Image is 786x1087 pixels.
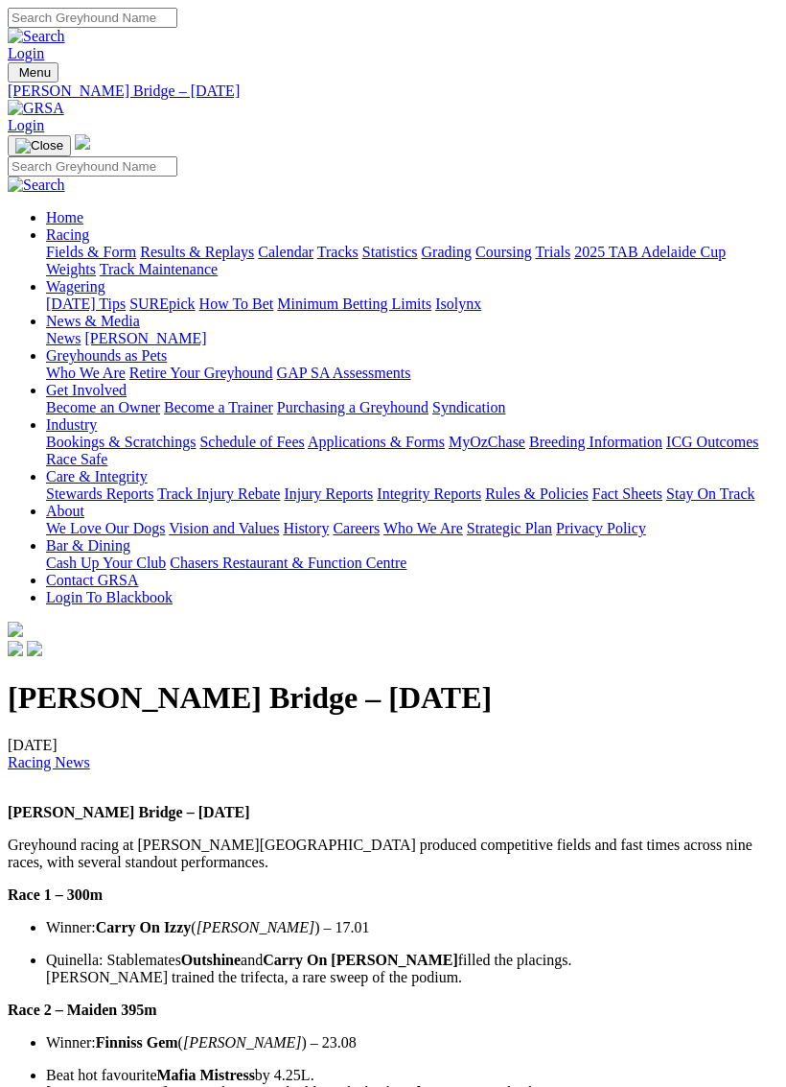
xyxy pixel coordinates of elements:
img: logo-grsa-white.png [75,134,90,150]
a: Statistics [362,244,418,260]
a: Stay On Track [666,485,754,502]
strong: Outshine [181,952,241,968]
img: Search [8,28,65,45]
a: Applications & Forms [308,434,445,450]
a: [DATE] Tips [46,295,126,312]
div: News & Media [46,330,778,347]
a: Careers [333,520,380,536]
a: Vision and Values [169,520,279,536]
img: facebook.svg [8,641,23,656]
p: Winner: ( ) – 23.08 [46,1034,778,1052]
a: Greyhounds as Pets [46,347,167,364]
div: Racing [46,244,778,278]
a: Isolynx [435,295,481,312]
p: Greyhound racing at [PERSON_NAME][GEOGRAPHIC_DATA] produced competitive fields and fast times acr... [8,837,778,871]
input: Search [8,156,177,177]
a: News & Media [46,313,140,329]
span: [DATE] [8,737,90,770]
a: Minimum Betting Limits [277,295,431,312]
a: [PERSON_NAME] [84,330,206,346]
div: Bar & Dining [46,555,778,572]
a: News [46,330,81,346]
img: Search [8,177,65,194]
a: Login [8,117,44,133]
a: Contact GRSA [46,572,138,588]
a: Race Safe [46,451,107,467]
button: Toggle navigation [8,135,71,156]
div: Wagering [46,295,778,313]
a: Home [46,209,83,225]
a: Retire Your Greyhound [129,365,273,381]
div: Greyhounds as Pets [46,365,778,382]
a: Grading [422,244,472,260]
a: 2025 TAB Adelaide Cup [574,244,726,260]
a: Privacy Policy [556,520,646,536]
a: Bookings & Scratchings [46,434,196,450]
a: Injury Reports [284,485,373,502]
strong: Mafia Mistress [157,1067,255,1083]
a: Schedule of Fees [199,434,304,450]
a: Get Involved [46,382,127,398]
a: Purchasing a Greyhound [277,399,428,415]
a: Fact Sheets [592,485,662,502]
img: twitter.svg [27,641,42,656]
a: Chasers Restaurant & Function Centre [170,555,406,571]
a: Fields & Form [46,244,136,260]
div: Industry [46,434,778,468]
em: [PERSON_NAME] [196,919,315,935]
a: Results & Replays [140,244,254,260]
a: Who We Are [383,520,463,536]
p: Winner: ( ) – 17.01 [46,919,778,936]
a: Weights [46,261,96,277]
a: Cash Up Your Club [46,555,166,571]
a: Syndication [432,399,505,415]
div: About [46,520,778,537]
a: Coursing [475,244,532,260]
a: How To Bet [199,295,274,312]
a: Trials [535,244,570,260]
a: Become an Owner [46,399,160,415]
div: Get Involved [46,399,778,416]
a: [PERSON_NAME] Bridge – [DATE] [8,83,778,100]
a: Strategic Plan [467,520,552,536]
a: Track Maintenance [100,261,218,277]
a: Bar & Dining [46,537,130,554]
a: Who We Are [46,365,126,381]
a: Login [8,45,44,61]
p: Quinella: Stablemates and filled the placings. [PERSON_NAME] trained the trifecta, a rare sweep o... [46,952,778,986]
a: About [46,503,84,519]
img: GRSA [8,100,64,117]
a: Care & Integrity [46,468,148,484]
a: Tracks [317,244,358,260]
a: Racing [46,226,89,243]
a: Rules & Policies [485,485,589,502]
div: Care & Integrity [46,485,778,503]
a: Industry [46,416,97,433]
a: Track Injury Rebate [157,485,280,502]
button: Toggle navigation [8,62,58,83]
strong: Race 2 – Maiden 395m [8,1002,157,1018]
a: Integrity Reports [377,485,481,502]
strong: Finniss Gem [96,1034,178,1051]
strong: [PERSON_NAME] Bridge – [DATE] [8,804,250,820]
strong: Carry On [PERSON_NAME] [263,952,458,968]
em: [PERSON_NAME] [183,1034,302,1051]
a: History [283,520,329,536]
a: Calendar [258,244,313,260]
strong: Race 1 – 300m [8,886,103,903]
a: ICG Outcomes [666,434,758,450]
h1: [PERSON_NAME] Bridge – [DATE] [8,680,778,716]
input: Search [8,8,177,28]
a: GAP SA Assessments [277,365,411,381]
a: MyOzChase [449,434,525,450]
a: Login To Blackbook [46,589,173,605]
a: Become a Trainer [164,399,273,415]
a: We Love Our Dogs [46,520,165,536]
strong: Carry On Izzy [96,919,192,935]
a: Stewards Reports [46,485,153,502]
a: SUREpick [129,295,195,312]
a: Racing News [8,754,90,770]
a: Breeding Information [529,434,662,450]
a: Wagering [46,278,105,295]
